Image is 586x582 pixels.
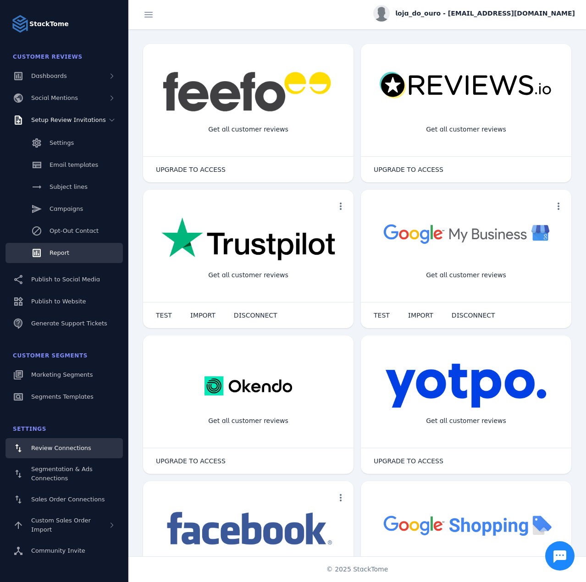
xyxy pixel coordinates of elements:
[6,177,123,197] a: Subject lines
[326,565,388,574] span: © 2025 StackTome
[379,217,553,250] img: googlebusiness.png
[549,197,568,215] button: more
[6,155,123,175] a: Email templates
[365,452,453,470] button: UPGRADE TO ACCESS
[147,160,235,179] button: UPGRADE TO ACCESS
[13,426,46,432] span: Settings
[29,19,69,29] strong: StackTome
[147,306,181,324] button: TEST
[6,291,123,312] a: Publish to Website
[31,496,105,503] span: Sales Order Connections
[6,541,123,561] a: Community Invite
[374,458,443,464] span: UPGRADE TO ACCESS
[156,166,226,173] span: UPGRADE TO ACCESS
[50,161,98,168] span: Email templates
[6,489,123,510] a: Sales Order Connections
[6,460,123,488] a: Segmentation & Ads Connections
[31,320,107,327] span: Generate Support Tickets
[374,166,443,173] span: UPGRADE TO ACCESS
[190,312,216,318] span: IMPORT
[205,363,292,409] img: okendo.webp
[31,298,86,305] span: Publish to Website
[395,9,575,18] span: loja_do_ouro - [EMAIL_ADDRESS][DOMAIN_NAME]
[6,438,123,458] a: Review Connections
[31,72,67,79] span: Dashboards
[31,371,93,378] span: Marketing Segments
[201,409,296,433] div: Get all customer reviews
[11,15,29,33] img: Logo image
[181,306,225,324] button: IMPORT
[408,312,433,318] span: IMPORT
[13,352,88,359] span: Customer Segments
[419,263,514,287] div: Get all customer reviews
[365,160,453,179] button: UPGRADE TO ACCESS
[234,312,277,318] span: DISCONNECT
[442,306,504,324] button: DISCONNECT
[50,227,99,234] span: Opt-Out Contact
[31,94,78,101] span: Social Mentions
[373,5,575,22] button: loja_do_ouro - [EMAIL_ADDRESS][DOMAIN_NAME]
[6,269,123,290] a: Publish to Social Media
[225,306,287,324] button: DISCONNECT
[50,139,74,146] span: Settings
[161,217,335,262] img: trustpilot.png
[6,243,123,263] a: Report
[6,365,123,385] a: Marketing Segments
[6,133,123,153] a: Settings
[147,452,235,470] button: UPGRADE TO ACCESS
[379,71,553,99] img: reviewsio.svg
[31,547,85,554] span: Community Invite
[50,249,69,256] span: Report
[365,306,399,324] button: TEST
[379,509,553,541] img: googleshopping.png
[452,312,495,318] span: DISCONNECT
[201,117,296,142] div: Get all customer reviews
[6,221,123,241] a: Opt-Out Contact
[161,509,335,549] img: facebook.png
[31,116,106,123] span: Setup Review Invitations
[332,197,350,215] button: more
[6,313,123,334] a: Generate Support Tickets
[31,393,94,400] span: Segments Templates
[161,71,335,112] img: feefo.png
[385,363,547,409] img: yotpo.png
[31,445,91,451] span: Review Connections
[419,117,514,142] div: Get all customer reviews
[332,489,350,507] button: more
[412,555,520,579] div: Import Products from Google
[373,5,390,22] img: profile.jpg
[31,276,100,283] span: Publish to Social Media
[419,409,514,433] div: Get all customer reviews
[31,466,93,482] span: Segmentation & Ads Connections
[156,312,172,318] span: TEST
[201,263,296,287] div: Get all customer reviews
[6,199,123,219] a: Campaigns
[31,517,91,533] span: Custom Sales Order Import
[13,54,83,60] span: Customer Reviews
[399,306,442,324] button: IMPORT
[50,183,88,190] span: Subject lines
[374,312,390,318] span: TEST
[156,458,226,464] span: UPGRADE TO ACCESS
[6,387,123,407] a: Segments Templates
[50,205,83,212] span: Campaigns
